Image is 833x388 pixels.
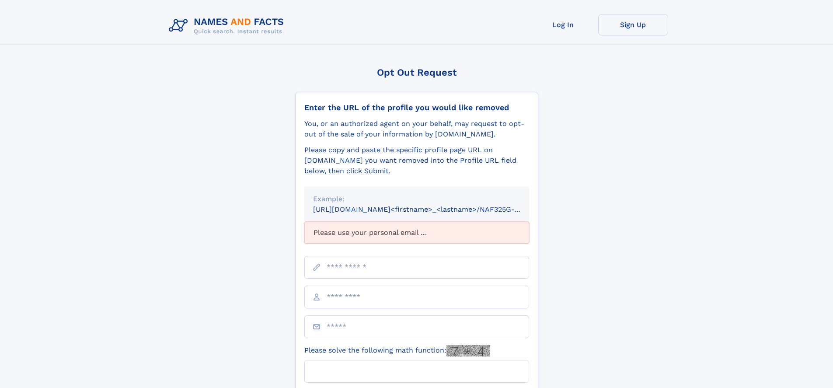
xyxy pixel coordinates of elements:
div: Enter the URL of the profile you would like removed [304,103,529,112]
div: Example: [313,194,520,204]
label: Please solve the following math function: [304,345,490,357]
small: [URL][DOMAIN_NAME]<firstname>_<lastname>/NAF325G-xxxxxxxx [313,205,546,213]
div: Please use your personal email ... [304,222,529,244]
div: Opt Out Request [295,67,538,78]
img: Logo Names and Facts [165,14,291,38]
div: You, or an authorized agent on your behalf, may request to opt-out of the sale of your informatio... [304,119,529,140]
a: Sign Up [598,14,668,35]
a: Log In [528,14,598,35]
div: Please copy and paste the specific profile page URL on [DOMAIN_NAME] you want removed into the Pr... [304,145,529,176]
